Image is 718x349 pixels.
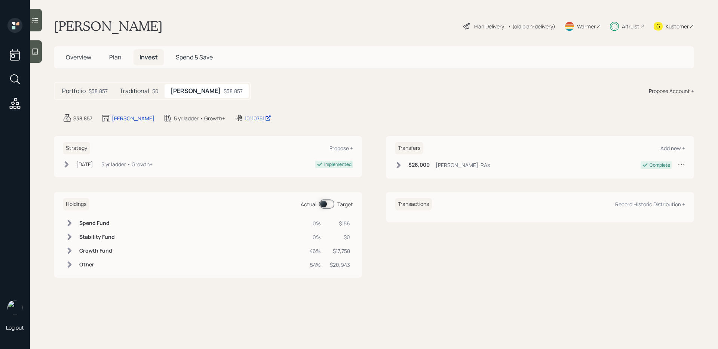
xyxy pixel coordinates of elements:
div: Record Historic Distribution + [615,201,685,208]
h6: Growth Fund [79,248,115,254]
h6: Other [79,262,115,268]
div: $156 [330,219,350,227]
span: Plan [109,53,122,61]
div: $38,857 [73,114,92,122]
div: 0% [310,233,321,241]
div: Propose Account + [649,87,694,95]
div: $20,943 [330,261,350,269]
div: Warmer [577,22,596,30]
div: [PERSON_NAME] [112,114,154,122]
div: • (old plan-delivery) [508,22,555,30]
div: Kustomer [666,22,689,30]
span: Spend & Save [176,53,213,61]
h5: [PERSON_NAME] [171,87,221,95]
div: Complete [650,162,670,169]
div: [PERSON_NAME] IRAs [436,161,490,169]
div: $38,857 [89,87,108,95]
h1: [PERSON_NAME] [54,18,163,34]
div: $0 [152,87,159,95]
div: Propose + [329,145,353,152]
h6: Strategy [63,142,90,154]
h5: Portfolio [62,87,86,95]
h6: Spend Fund [79,220,115,226]
div: Actual [301,200,316,208]
div: Plan Delivery [474,22,504,30]
div: [DATE] [76,160,93,168]
div: 0% [310,219,321,227]
h6: Transfers [395,142,423,154]
h6: Stability Fund [79,234,115,240]
div: Implemented [324,161,352,168]
span: Invest [139,53,158,61]
h6: Holdings [63,198,89,210]
div: 10110751 [245,114,271,122]
div: Altruist [622,22,639,30]
div: 54% [310,261,321,269]
span: Overview [66,53,91,61]
div: Log out [6,324,24,331]
div: $0 [330,233,350,241]
div: Add new + [660,145,685,152]
div: 5 yr ladder • Growth+ [174,114,225,122]
div: 5 yr ladder • Growth+ [101,160,153,168]
div: $38,857 [224,87,243,95]
h6: Transactions [395,198,432,210]
img: sami-boghos-headshot.png [7,300,22,315]
h5: Traditional [120,87,149,95]
h6: $28,000 [408,162,430,168]
div: Target [337,200,353,208]
div: 46% [310,247,321,255]
div: $17,758 [330,247,350,255]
